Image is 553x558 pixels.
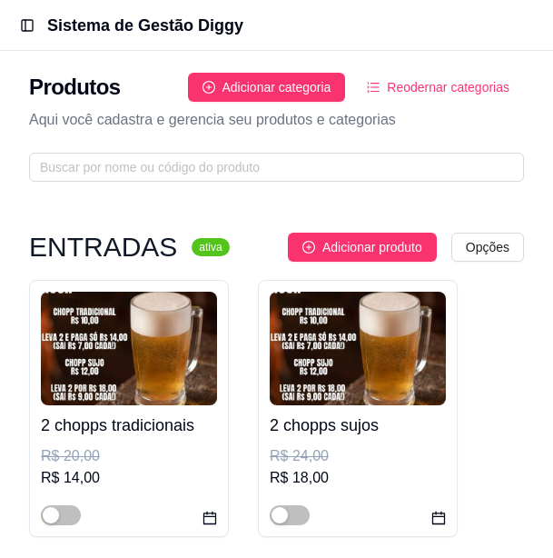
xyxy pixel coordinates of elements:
sup: ativa [192,238,229,256]
input: Buscar por nome ou código do produto [40,157,499,177]
img: product-image [41,292,217,405]
button: Opções [451,233,524,262]
span: calendar [431,511,446,525]
span: calendar [202,511,217,525]
h4: 2 chopps tradicionais [41,413,217,438]
span: Opções [466,237,509,257]
button: Reodernar categorias [352,73,524,102]
span: plus-circle [302,241,315,254]
h2: Produtos [29,73,121,102]
h3: ENTRADAS [29,236,177,258]
h4: 2 chopps sujos [270,413,446,438]
span: Adicionar categoria [222,77,331,97]
span: Reodernar categorias [387,77,509,97]
img: product-image [270,292,446,405]
span: plus-circle [202,81,215,94]
p: Aqui você cadastra e gerencia seu produtos e categorias [29,109,524,131]
div: R$ 24,00 [270,445,446,467]
button: Adicionar categoria [188,73,346,102]
div: R$ 14,00 [41,467,217,489]
span: Adicionar produto [322,237,422,257]
h1: Sistema de Gestão Diggy [47,13,243,38]
div: R$ 18,00 [270,467,446,489]
span: ordered-list [367,81,380,94]
div: R$ 20,00 [41,445,217,467]
button: Adicionar produto [288,233,437,262]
